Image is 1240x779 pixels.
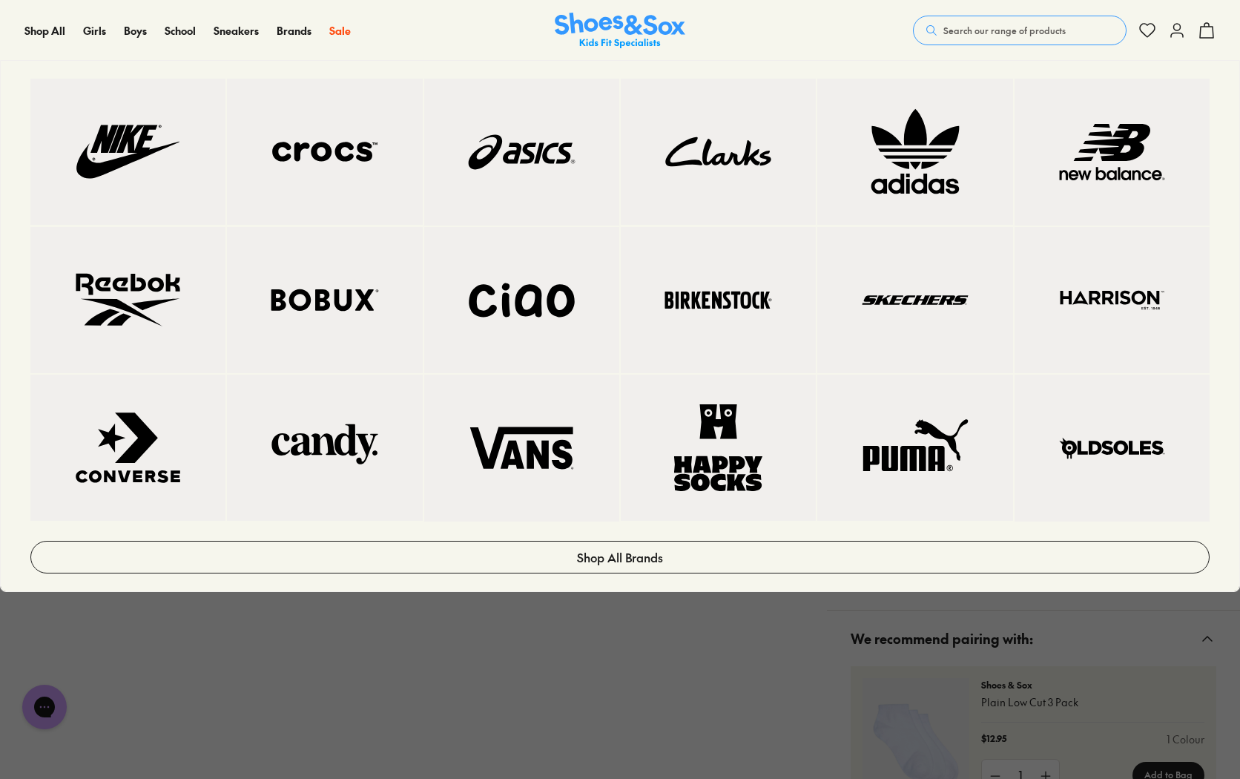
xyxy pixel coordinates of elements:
span: Brands [277,23,311,38]
button: We recommend pairing with: [827,611,1240,666]
p: $12.95 [981,732,1006,747]
span: Search our range of products [943,24,1066,37]
a: Sneakers [214,23,259,39]
a: School [165,23,196,39]
a: Sale [329,23,351,39]
a: Shop All Brands [30,541,1210,573]
a: Brands [277,23,311,39]
button: Search our range of products [913,16,1127,45]
a: Shop All [24,23,65,39]
span: Sale [329,23,351,38]
span: Shop All [24,23,65,38]
span: Sneakers [214,23,259,38]
p: Plain Low Cut 3 Pack [981,694,1204,710]
span: Boys [124,23,147,38]
img: SNS_Logo_Responsive.svg [555,13,685,49]
span: Shop All Brands [577,548,663,566]
span: Girls [83,23,106,38]
a: Boys [124,23,147,39]
a: Girls [83,23,106,39]
span: School [165,23,196,38]
span: We recommend pairing with: [851,617,1033,660]
a: Shoes & Sox [555,13,685,49]
iframe: Gorgias live chat messenger [15,680,74,734]
p: Shoes & Sox [981,678,1204,691]
a: 1 Colour [1167,732,1204,747]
